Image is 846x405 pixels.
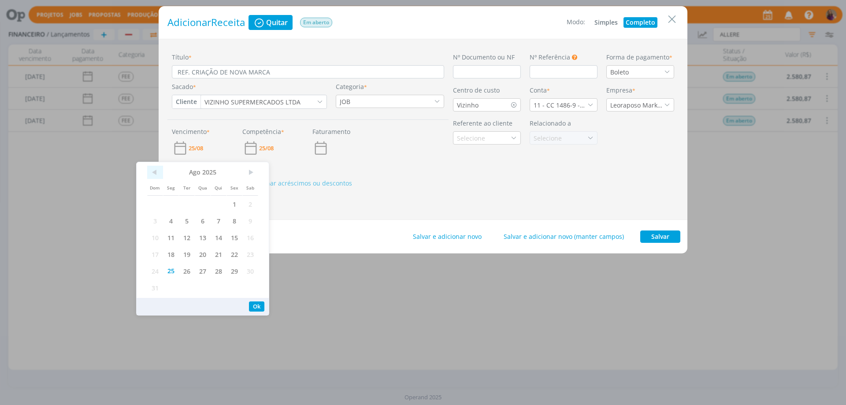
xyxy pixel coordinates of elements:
[498,230,630,243] button: Salvar e adicionar novo (manter campos)
[530,119,571,128] label: Relacionado a
[266,19,288,26] span: Quitar
[242,166,258,179] span: >
[179,246,195,263] span: 19
[195,263,211,279] span: 27
[340,97,352,106] div: JOB
[607,100,664,110] div: Leoraposo Marketing Ltda.
[163,166,242,179] span: Ago 2025
[249,301,264,312] button: Ok
[147,212,163,229] span: 3
[172,95,200,108] button: Cliente
[179,229,195,246] span: 12
[457,134,487,143] div: Selecione
[195,179,211,196] span: Qua
[226,179,242,196] span: Sex
[163,229,179,246] span: 11
[163,179,179,196] span: Seg
[226,229,242,246] span: 15
[610,100,664,110] div: Leoraposo Marketing Ltda.
[453,100,480,110] div: Vizinho
[201,97,302,107] div: VIZINHO SUPERMERCADOS LTDA
[242,196,258,212] span: 2
[195,229,211,246] span: 13
[195,212,211,229] span: 6
[606,85,635,95] label: Empresa
[242,179,258,196] span: Sab
[179,263,195,279] span: 26
[312,127,350,136] label: Faturamento
[167,17,245,29] h1: Adicionar
[665,12,679,26] button: Close
[453,52,515,62] label: Nº Documento ou NF
[226,246,242,263] span: 22
[195,246,211,263] span: 20
[640,230,680,243] button: Salvar
[211,179,226,196] span: Qui
[457,100,480,110] div: Vizinho
[610,67,631,77] div: Boleto
[530,134,564,143] div: Selecione
[147,263,163,279] span: 24
[163,212,179,229] span: 4
[534,100,587,110] div: 11 - CC 1486-9 - [GEOGRAPHIC_DATA]
[159,6,687,253] div: dialog
[179,212,195,229] span: 5
[242,246,258,263] span: 23
[336,82,367,91] label: Categoria
[300,17,333,28] button: Em aberto
[211,229,226,246] span: 14
[242,212,258,229] span: 9
[242,229,258,246] span: 16
[172,52,192,62] label: Título
[163,263,179,279] span: 25
[226,263,242,279] span: 29
[567,17,585,28] div: Modo:
[211,15,245,29] span: Receita
[226,196,242,212] span: 1
[606,52,672,62] label: Forma de pagamento
[534,134,564,143] div: Selecione
[179,179,195,196] span: Ter
[530,85,550,95] label: Conta
[172,82,196,91] label: Sacado
[147,246,163,263] span: 17
[211,246,226,263] span: 21
[259,145,274,151] span: 25/08
[147,229,163,246] span: 10
[242,127,284,136] label: Competência
[249,15,293,30] button: Quitar
[623,17,657,28] button: Completo
[147,179,163,196] span: Dom
[453,85,500,95] label: Centro de custo
[530,100,587,110] div: 11 - CC 1486-9 - SICOOB
[204,97,302,107] div: VIZINHO SUPERMERCADOS LTDA
[592,17,620,28] button: Simples
[242,263,258,279] span: 30
[189,145,203,151] span: 25/08
[211,212,226,229] span: 7
[226,212,242,229] span: 8
[172,127,210,136] label: Vencimento
[147,279,163,296] span: 31
[163,246,179,263] span: 18
[211,263,226,279] span: 28
[607,67,631,77] div: Boleto
[453,134,487,143] div: Selecione
[147,166,163,179] span: <
[407,230,487,243] button: Salvar e adicionar novo
[336,97,352,106] div: JOB
[453,119,512,128] label: Referente ao cliente
[530,52,570,62] label: Nº Referência
[300,18,332,27] span: Em aberto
